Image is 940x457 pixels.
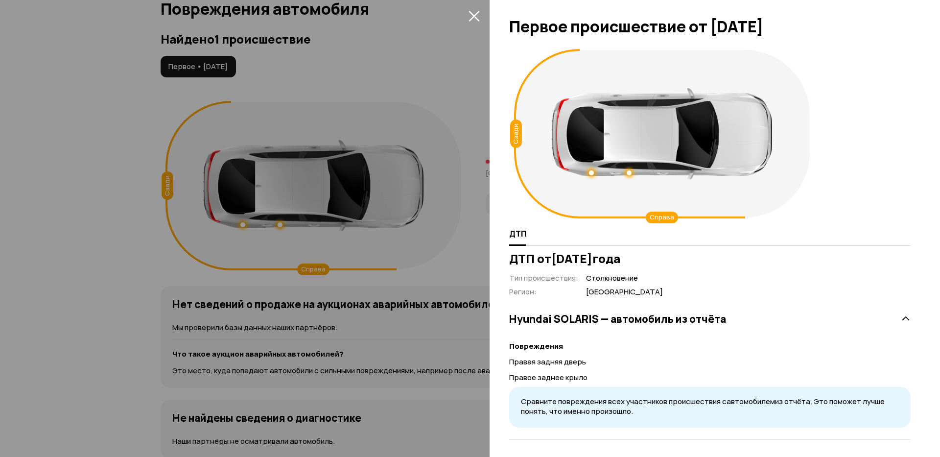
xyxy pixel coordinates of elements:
[586,273,663,284] span: Столкновение
[586,287,663,297] span: [GEOGRAPHIC_DATA]
[510,120,522,148] div: Сзади
[509,287,537,297] span: Регион :
[509,357,911,367] p: Правая задняя дверь
[646,212,678,223] div: Справа
[509,341,563,351] strong: Повреждения
[509,252,911,265] h3: ДТП от [DATE] года
[509,273,578,283] span: Тип происшествия :
[509,229,526,239] span: ДТП
[466,8,482,24] button: закрыть
[509,313,726,325] h3: Hyundai SOLARIS — автомобиль из отчёта
[521,396,885,417] span: Сравните повреждения всех участников происшествия с автомобилем из отчёта. Это поможет лучше поня...
[509,372,911,383] p: Правое заднее крыло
